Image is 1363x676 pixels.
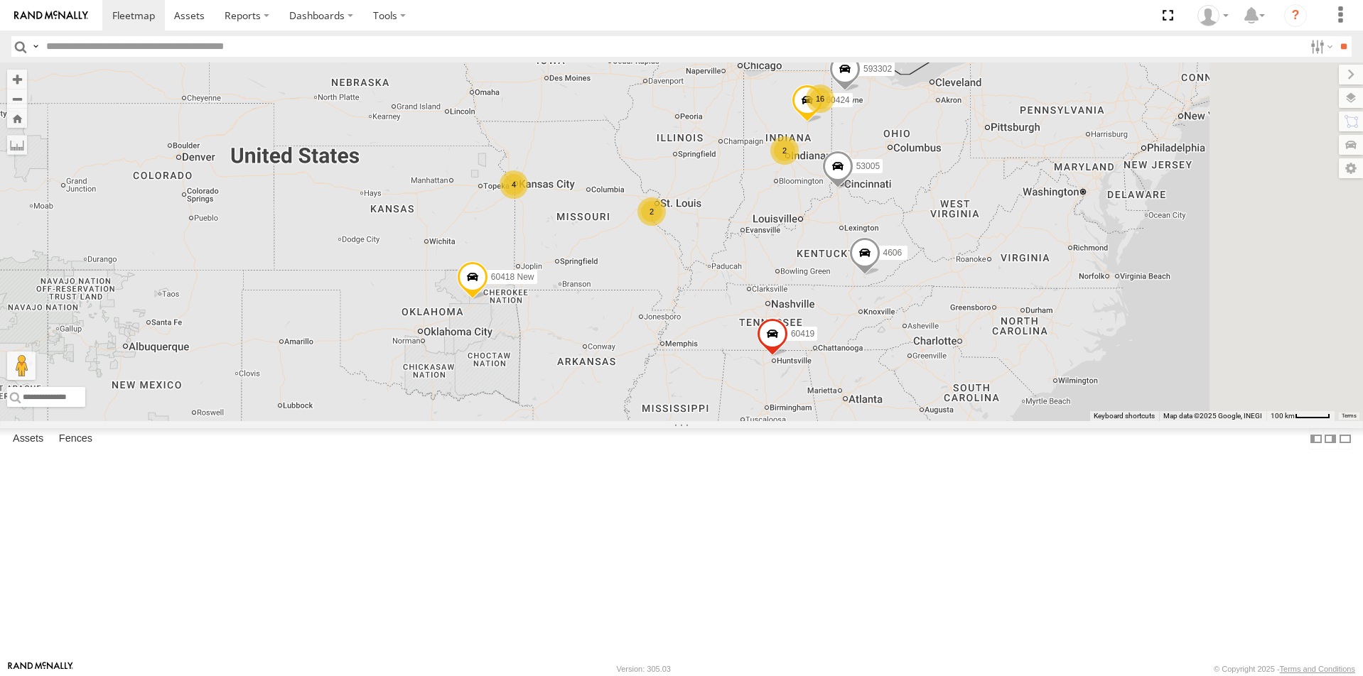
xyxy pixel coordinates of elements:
[7,70,27,89] button: Zoom in
[1214,665,1355,673] div: © Copyright 2025 -
[8,662,73,676] a: Visit our Website
[637,197,666,226] div: 2
[1309,428,1323,449] label: Dock Summary Table to the Left
[14,11,88,21] img: rand-logo.svg
[863,64,892,74] span: 593302
[7,135,27,155] label: Measure
[1339,158,1363,178] label: Map Settings
[500,170,528,199] div: 4
[856,161,880,171] span: 53005
[1323,428,1337,449] label: Dock Summary Table to the Right
[806,84,834,113] div: 16
[52,429,99,449] label: Fences
[491,272,534,282] span: 60418 New
[7,351,36,380] button: Drag Pegman onto the map to open Street View
[770,136,799,165] div: 2
[883,248,903,258] span: 4606
[1305,36,1335,57] label: Search Filter Options
[1271,412,1295,420] span: 100 km
[1284,4,1307,27] i: ?
[1266,411,1335,421] button: Map Scale: 100 km per 46 pixels
[617,665,671,673] div: Version: 305.03
[1342,413,1357,419] a: Terms
[7,89,27,109] button: Zoom out
[30,36,41,57] label: Search Query
[826,94,849,104] span: 60424
[1163,412,1262,420] span: Map data ©2025 Google, INEGI
[1280,665,1355,673] a: Terms and Conditions
[1094,411,1155,421] button: Keyboard shortcuts
[6,429,50,449] label: Assets
[7,109,27,128] button: Zoom Home
[791,329,814,339] span: 60419
[1192,5,1234,26] div: Elvis Rizvic
[1338,428,1352,449] label: Hide Summary Table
